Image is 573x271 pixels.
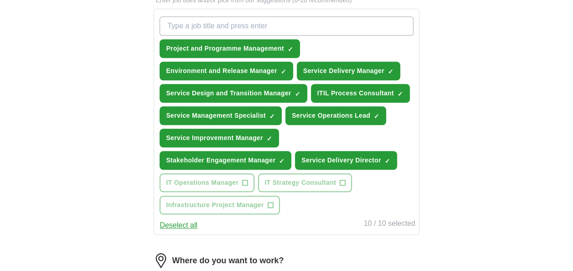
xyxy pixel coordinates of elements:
span: ✓ [288,46,293,53]
button: IT Operations Manager [160,173,254,192]
span: ✓ [279,157,284,165]
span: ✓ [388,68,393,75]
img: location.png [154,253,168,268]
input: Type a job title and press enter [160,16,413,36]
button: Project and Programme Management✓ [160,39,300,58]
button: Environment and Release Manager✓ [160,62,293,80]
span: ✓ [269,113,275,120]
span: ✓ [295,90,300,98]
button: Service Management Specialist✓ [160,106,282,125]
span: Service Improvement Manager [166,133,263,143]
div: 10 / 10 selected [364,218,415,231]
span: Service Delivery Director [301,156,381,165]
span: Project and Programme Management [166,44,284,53]
span: Infrastructure Project Manager [166,200,263,210]
span: ITIL Process Consultant [317,89,394,98]
button: IT Strategy Consultant [258,173,352,192]
span: ✓ [267,135,272,142]
button: Service Design and Transition Manager✓ [160,84,307,103]
button: Service Delivery Manager✓ [297,62,400,80]
button: Service Operations Lead✓ [285,106,386,125]
span: Service Design and Transition Manager [166,89,291,98]
button: Deselect all [160,220,197,231]
span: IT Operations Manager [166,178,238,188]
span: ✓ [397,90,403,98]
span: Service Delivery Manager [303,66,384,76]
span: Stakeholder Engagement Manager [166,156,275,165]
button: Service Improvement Manager✓ [160,129,279,147]
button: Service Delivery Director✓ [295,151,397,170]
span: ✓ [374,113,379,120]
label: Where do you want to work? [172,255,284,267]
button: ITIL Process Consultant✓ [311,84,410,103]
span: ✓ [281,68,286,75]
button: Stakeholder Engagement Manager✓ [160,151,291,170]
span: Environment and Release Manager [166,66,277,76]
span: ✓ [385,157,390,165]
span: Service Management Specialist [166,111,266,120]
span: IT Strategy Consultant [264,178,336,188]
button: Infrastructure Project Manager [160,196,279,214]
span: Service Operations Lead [292,111,370,120]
